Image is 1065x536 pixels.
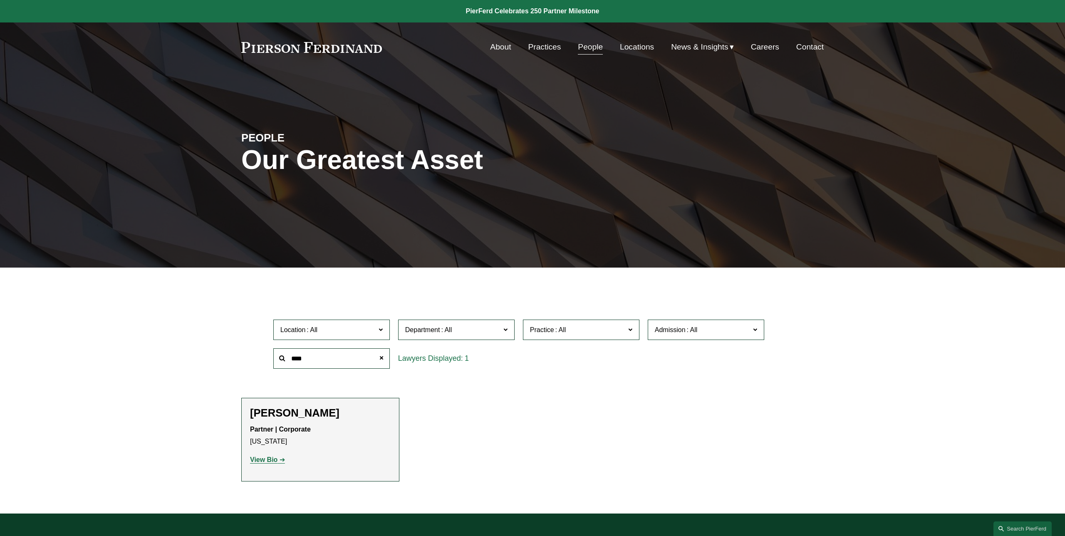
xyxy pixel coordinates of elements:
h1: Our Greatest Asset [241,145,629,175]
a: Search this site [993,521,1052,536]
span: Practice [530,326,554,333]
a: Contact [796,39,824,55]
h2: [PERSON_NAME] [250,407,391,419]
strong: Partner | Corporate [250,426,311,433]
h4: PEOPLE [241,131,387,144]
a: folder dropdown [671,39,734,55]
span: Department [405,326,440,333]
span: 1 [465,354,469,362]
a: People [578,39,603,55]
p: [US_STATE] [250,424,391,448]
strong: View Bio [250,456,277,463]
a: View Bio [250,456,285,463]
a: Practices [528,39,561,55]
span: Location [280,326,306,333]
span: News & Insights [671,40,728,55]
a: Careers [751,39,779,55]
a: Locations [620,39,654,55]
a: About [490,39,511,55]
span: Admission [655,326,686,333]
